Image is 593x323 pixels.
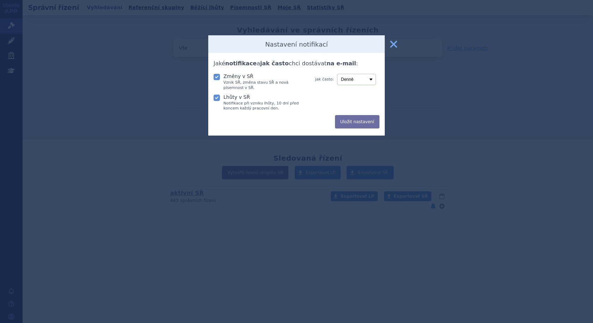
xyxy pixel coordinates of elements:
[315,77,334,82] label: jak často:
[260,60,289,67] strong: jak často
[335,115,379,128] button: Uložit nastavení
[223,73,253,79] span: Změny v SŘ
[265,41,328,48] h2: Nastavení notifikací
[225,60,257,67] strong: notifikace
[214,60,379,67] h3: Jaké a chci dostávat :
[223,101,304,111] small: Notifikace při vzniku lhůty, 10 dní před koncem každý pracovní den.
[327,60,356,67] strong: na e-mail
[387,37,401,51] button: zavřít
[223,80,304,90] small: Vznik SŘ, změna stavu SŘ a nová písemnost v SŘ.
[223,94,250,100] span: Lhůty v SŘ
